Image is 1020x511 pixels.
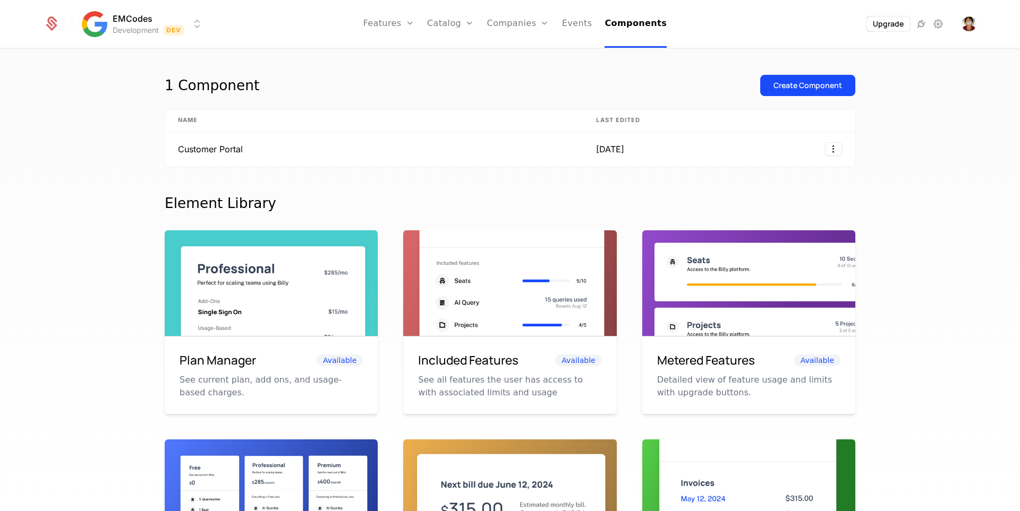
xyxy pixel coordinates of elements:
p: See all features the user has access to with associated limits and usage [418,374,601,399]
a: Integrations [915,18,928,30]
button: Select action [825,142,842,156]
div: Create Component [773,80,842,91]
span: Dev [163,25,185,36]
a: Settings [932,18,945,30]
th: Name [165,109,583,132]
p: Detailed view of feature usage and limits with upgrade buttons. [657,374,840,399]
h6: Plan Manager [180,351,256,369]
th: Last edited [583,109,658,132]
td: Customer Portal [165,132,583,167]
p: See current plan, add ons, and usage-based charges. [180,374,363,399]
span: Available [555,354,601,366]
h6: Metered Features [657,351,755,369]
img: Echlas Malik [962,16,976,31]
span: Available [317,354,363,366]
button: Open user button [962,16,976,31]
h6: Included Features [418,351,518,369]
img: EMCodes [82,11,107,37]
button: Select environment [85,12,204,36]
button: Upgrade [866,16,910,31]
div: [DATE] [596,143,645,155]
div: Element Library [165,193,855,214]
span: EMCodes [113,12,152,25]
span: Available [794,354,840,366]
div: Development [113,25,159,36]
button: Create Component [760,75,855,96]
div: 1 Component [165,75,259,96]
